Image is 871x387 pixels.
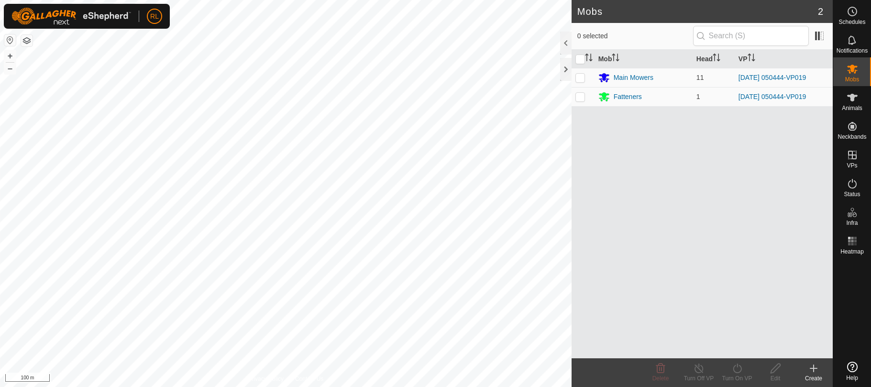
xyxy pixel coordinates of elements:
div: Create [794,374,833,383]
span: Infra [846,220,858,226]
span: VPs [847,163,857,168]
span: RL [150,11,159,22]
button: + [4,50,16,62]
img: Gallagher Logo [11,8,131,25]
span: Neckbands [838,134,866,140]
input: Search (S) [693,26,809,46]
th: Head [693,50,735,68]
span: Schedules [838,19,865,25]
div: Turn Off VP [680,374,718,383]
span: Heatmap [840,249,864,254]
span: 2 [818,4,823,19]
a: [DATE] 050444-VP019 [739,93,806,100]
a: [DATE] 050444-VP019 [739,74,806,81]
p-sorticon: Activate to sort [713,55,720,63]
p-sorticon: Activate to sort [748,55,755,63]
button: Map Layers [21,35,33,46]
span: Animals [842,105,862,111]
span: Mobs [845,77,859,82]
span: Status [844,191,860,197]
span: 11 [696,74,704,81]
span: 0 selected [577,31,693,41]
th: Mob [595,50,693,68]
div: Main Mowers [614,73,653,83]
a: Contact Us [295,375,323,383]
span: Help [846,375,858,381]
div: Turn On VP [718,374,756,383]
p-sorticon: Activate to sort [612,55,619,63]
a: Privacy Policy [248,375,284,383]
div: Edit [756,374,794,383]
button: Reset Map [4,34,16,46]
span: Delete [652,375,669,382]
button: – [4,63,16,74]
th: VP [735,50,833,68]
p-sorticon: Activate to sort [585,55,593,63]
span: Notifications [837,48,868,54]
div: Fatteners [614,92,642,102]
span: 1 [696,93,700,100]
a: Help [833,358,871,385]
h2: Mobs [577,6,818,17]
